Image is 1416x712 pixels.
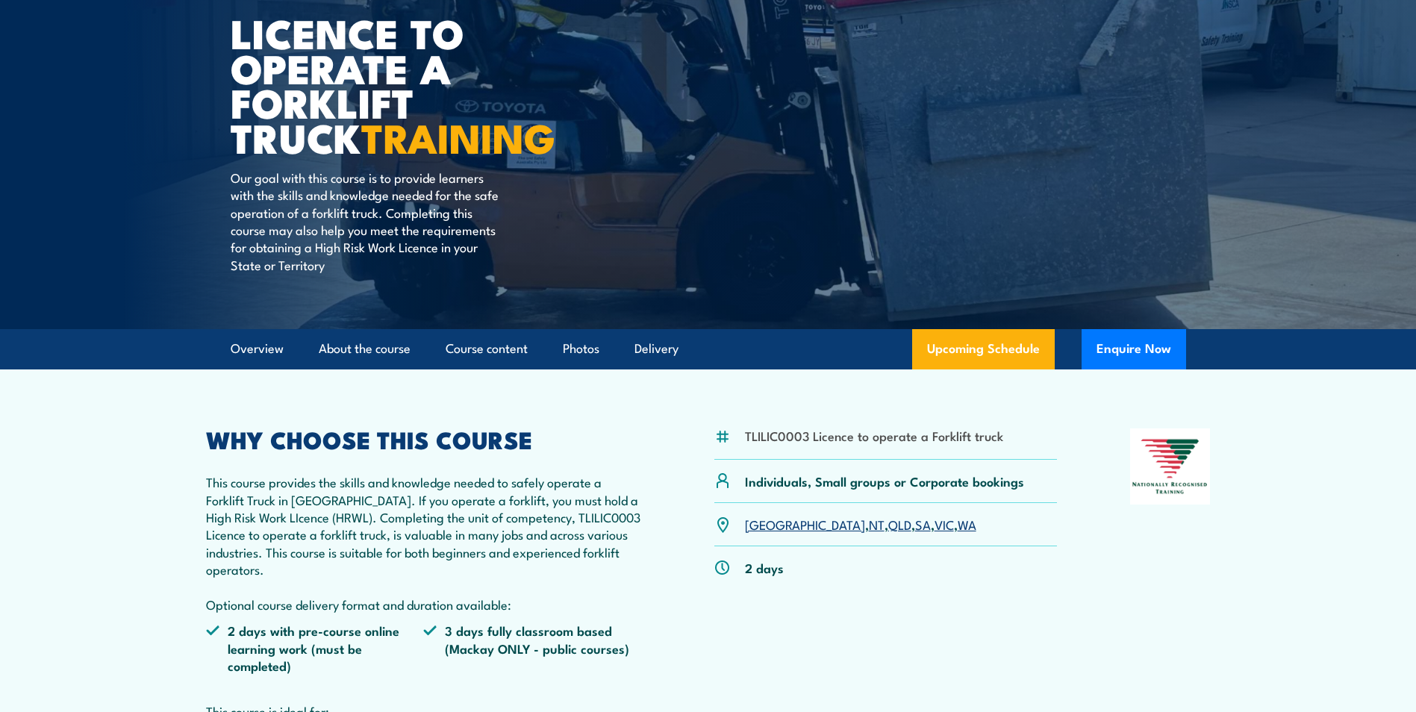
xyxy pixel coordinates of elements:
[958,515,976,533] a: WA
[745,516,976,533] p: , , , , ,
[206,473,642,613] p: This course provides the skills and knowledge needed to safely operate a Forklift Truck in [GEOGR...
[745,472,1024,490] p: Individuals, Small groups or Corporate bookings
[745,559,784,576] p: 2 days
[915,515,931,533] a: SA
[1082,329,1186,369] button: Enquire Now
[319,329,411,369] a: About the course
[206,428,642,449] h2: WHY CHOOSE THIS COURSE
[231,329,284,369] a: Overview
[935,515,954,533] a: VIC
[888,515,911,533] a: QLD
[634,329,679,369] a: Delivery
[231,15,599,154] h1: Licence to operate a forklift truck
[206,622,424,674] li: 2 days with pre-course online learning work (must be completed)
[912,329,1055,369] a: Upcoming Schedule
[1130,428,1211,505] img: Nationally Recognised Training logo.
[745,427,1003,444] li: TLILIC0003 Licence to operate a Forklift truck
[869,515,885,533] a: NT
[563,329,599,369] a: Photos
[423,622,641,674] li: 3 days fully classroom based (Mackay ONLY - public courses)
[446,329,528,369] a: Course content
[745,515,865,533] a: [GEOGRAPHIC_DATA]
[231,169,503,273] p: Our goal with this course is to provide learners with the skills and knowledge needed for the saf...
[361,105,555,167] strong: TRAINING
